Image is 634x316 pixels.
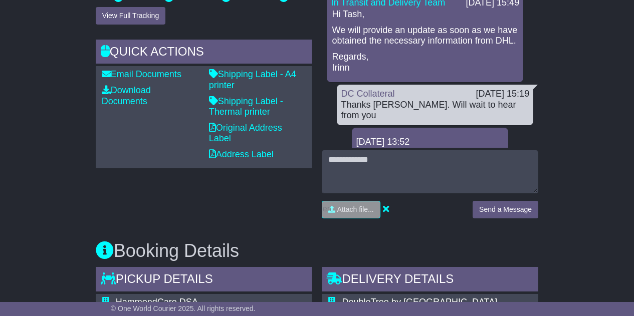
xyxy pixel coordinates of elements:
[209,69,296,90] a: Shipping Label - A4 printer
[96,267,312,294] div: Pickup Details
[332,25,518,47] p: We will provide an update as soon as we have obtained the necessary information from DHL.
[96,241,538,261] h3: Booking Details
[332,9,518,20] p: Hi Tash,
[209,149,274,159] a: Address Label
[102,69,181,79] a: Email Documents
[111,304,256,312] span: © One World Courier 2025. All rights reserved.
[473,201,538,218] button: Send a Message
[96,40,312,67] div: Quick Actions
[209,96,283,117] a: Shipping Label - Thermal printer
[341,89,394,99] a: DC Collateral
[476,89,529,100] div: [DATE] 15:19
[356,137,504,148] div: [DATE] 13:52
[102,85,151,106] a: Download Documents
[96,7,165,25] button: View Full Tracking
[322,267,538,294] div: Delivery Details
[332,52,518,73] p: Regards, Irinn
[209,123,282,144] a: Original Address Label
[116,297,198,307] span: HammondCare DSA
[341,100,529,121] div: Thanks [PERSON_NAME]. Will wait to hear from you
